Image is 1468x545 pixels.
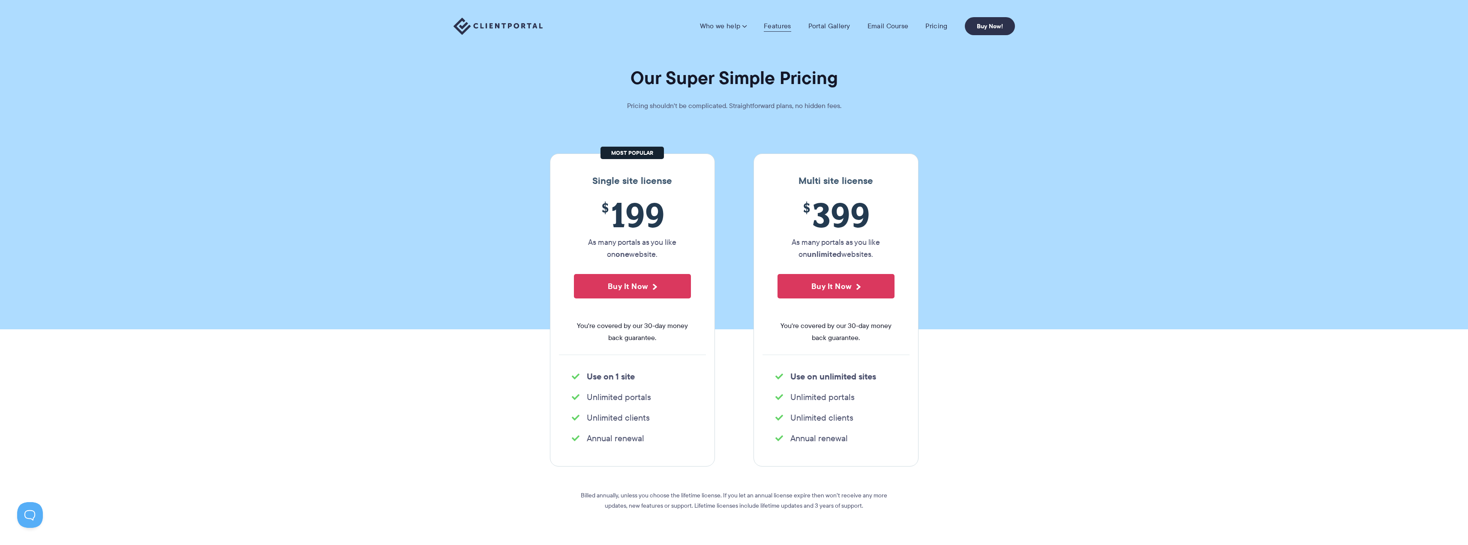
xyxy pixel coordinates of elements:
[559,175,706,187] h3: Single site license
[572,391,693,403] li: Unlimited portals
[587,370,635,383] strong: Use on 1 site
[700,22,747,30] a: Who we help
[807,248,841,260] strong: unlimited
[574,236,691,260] p: As many portals as you like on website.
[763,175,910,187] h3: Multi site license
[778,320,895,344] span: You're covered by our 30-day money back guarantee.
[615,248,629,260] strong: one
[574,195,691,234] span: 199
[778,274,895,298] button: Buy It Now
[572,412,693,424] li: Unlimited clients
[965,17,1015,35] a: Buy Now!
[925,22,947,30] a: Pricing
[868,22,909,30] a: Email Course
[17,502,43,528] iframe: Toggle Customer Support
[775,391,897,403] li: Unlimited portals
[572,432,693,444] li: Annual renewal
[574,274,691,298] button: Buy It Now
[775,432,897,444] li: Annual renewal
[778,195,895,234] span: 399
[808,22,850,30] a: Portal Gallery
[606,100,863,112] p: Pricing shouldn't be complicated. Straightforward plans, no hidden fees.
[764,22,791,30] a: Features
[574,320,691,344] span: You're covered by our 30-day money back guarantee.
[778,236,895,260] p: As many portals as you like on websites.
[790,370,876,383] strong: Use on unlimited sites
[580,490,889,511] p: Billed annually, unless you choose the lifetime license. If you let an annual license expire then...
[775,412,897,424] li: Unlimited clients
